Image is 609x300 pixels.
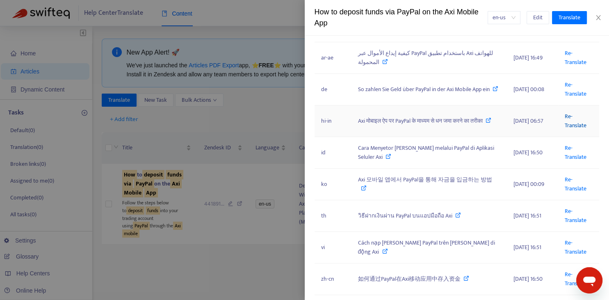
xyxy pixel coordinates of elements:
[358,85,501,94] div: So zahlen Sie Geld über PayPal in der Axi Mobile App ein
[593,14,604,22] button: Close
[507,74,558,105] td: [DATE] 00:08
[358,211,501,220] div: วิธีฝากเงินผ่าน PayPal บนแอปมือถือ Axi
[358,175,501,193] div: Axi 모바일 앱에서 PayPal을 통해 자금을 입금하는 방법
[565,143,586,162] a: Re-Translate
[565,238,586,256] a: Re-Translate
[552,11,587,24] button: Translate
[565,206,586,225] a: Re-Translate
[576,267,602,293] iframe: Button to launch messaging window
[315,42,351,74] td: ar-ae
[315,169,351,200] td: ko
[595,14,602,21] span: close
[358,238,501,256] div: Cách nạp [PERSON_NAME] PayPal trên [PERSON_NAME] di động Axi
[507,169,558,200] td: [DATE] 00:09
[507,105,558,137] td: [DATE] 06:57
[507,137,558,169] td: [DATE] 16:50
[565,48,586,67] a: Re-Translate
[565,80,586,98] a: Re-Translate
[315,105,351,137] td: hi-in
[493,11,515,24] span: en-us
[507,200,558,232] td: [DATE] 16:51
[533,13,543,22] span: Edit
[507,42,558,74] td: [DATE] 16:49
[527,11,549,24] button: Edit
[565,270,586,288] a: Re-Translate
[358,275,501,284] div: 如何通过PayPal在Axi移动应用中存入资金
[315,200,351,232] td: th
[507,263,558,295] td: [DATE] 16:50
[565,175,586,193] a: Re-Translate
[507,232,558,263] td: [DATE] 16:51
[358,144,501,162] div: Cara Menyetor [PERSON_NAME] melalui PayPal di Aplikasi Seluler Axi
[315,74,351,105] td: de
[315,137,351,169] td: id
[358,117,501,126] div: Axi मोबाइल ऐप पर PayPal के माध्यम से धन जमा करने का तरीका
[565,112,586,130] a: Re-Translate
[559,13,580,22] span: Translate
[315,7,488,29] div: How to deposit funds via PayPal on the Axi Mobile App
[315,232,351,263] td: vi
[358,49,501,67] div: كيفية إيداع الأموال عبر PayPal باستخدام تطبيق Axi للهواتف المحمولة
[315,263,351,295] td: zh-cn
